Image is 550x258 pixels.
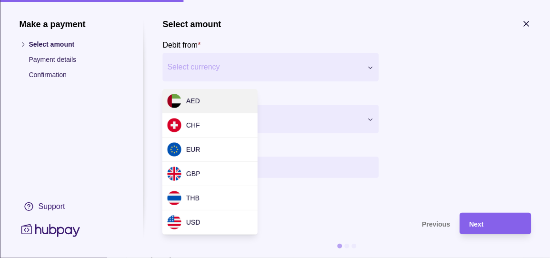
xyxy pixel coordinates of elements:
[186,218,200,226] span: USD
[186,194,200,202] span: THB
[167,142,181,157] img: eu
[167,215,181,229] img: us
[167,118,181,132] img: ch
[167,94,181,108] img: ae
[167,191,181,205] img: th
[186,146,200,153] span: EUR
[186,121,200,129] span: CHF
[186,170,200,178] span: GBP
[167,167,181,181] img: gb
[186,97,200,105] span: AED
